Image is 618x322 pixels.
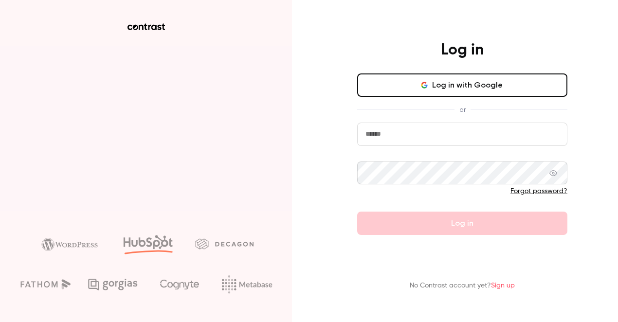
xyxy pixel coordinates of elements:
[357,73,567,97] button: Log in with Google
[195,238,254,249] img: decagon
[410,281,515,291] p: No Contrast account yet?
[491,282,515,289] a: Sign up
[441,40,484,60] h4: Log in
[510,188,567,195] a: Forgot password?
[454,105,471,115] span: or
